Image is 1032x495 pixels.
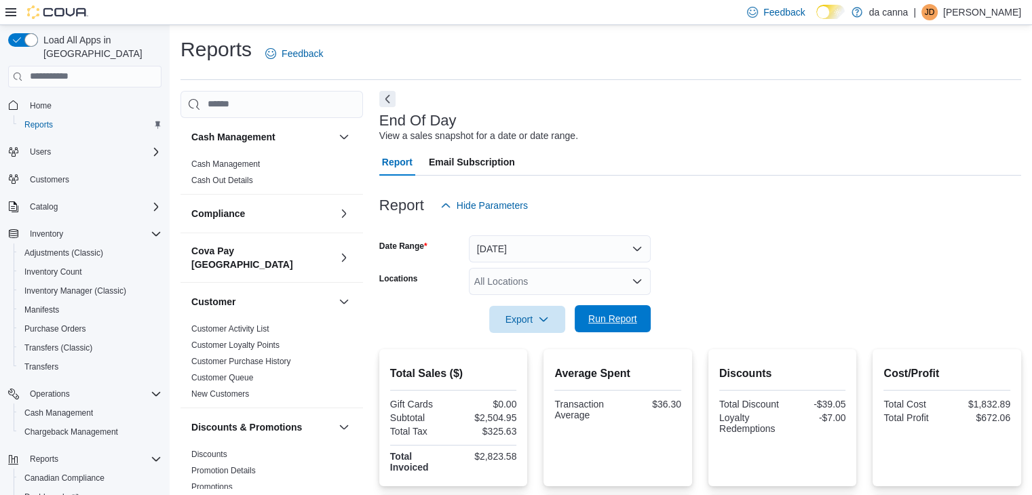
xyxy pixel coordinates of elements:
[336,250,352,266] button: Cova Pay [GEOGRAPHIC_DATA]
[24,473,104,483] span: Canadian Compliance
[180,321,363,408] div: Customer
[191,449,227,460] span: Discounts
[390,412,451,423] div: Subtotal
[191,295,333,309] button: Customer
[336,419,352,435] button: Discounts & Promotions
[24,386,75,402] button: Operations
[191,295,235,309] h3: Customer
[19,424,161,440] span: Chargeback Management
[24,144,56,160] button: Users
[260,40,328,67] a: Feedback
[469,235,651,262] button: [DATE]
[379,273,418,284] label: Locations
[14,262,167,281] button: Inventory Count
[19,283,161,299] span: Inventory Manager (Classic)
[191,323,269,334] span: Customer Activity List
[632,276,643,287] button: Open list of options
[913,4,916,20] p: |
[30,229,63,239] span: Inventory
[191,324,269,334] a: Customer Activity List
[191,356,291,367] span: Customer Purchase History
[19,302,64,318] a: Manifests
[379,197,424,214] h3: Report
[191,244,333,271] button: Cova Pay [GEOGRAPHIC_DATA]
[456,399,516,410] div: $0.00
[336,294,352,310] button: Customer
[14,357,167,376] button: Transfers
[785,399,845,410] div: -$39.05
[943,4,1021,20] p: [PERSON_NAME]
[24,199,161,215] span: Catalog
[191,340,280,351] span: Customer Loyalty Points
[19,321,92,337] a: Purchase Orders
[14,403,167,422] button: Cash Management
[24,98,57,114] a: Home
[191,450,227,459] a: Discounts
[429,148,515,176] span: Email Subscription
[3,384,167,403] button: Operations
[191,373,253,382] a: Customer Queue
[3,170,167,189] button: Customers
[14,469,167,488] button: Canadian Compliance
[191,340,280,350] a: Customer Loyalty Points
[180,36,252,63] h1: Reports
[19,470,161,486] span: Canadian Compliance
[719,399,780,410] div: Total Discount
[191,466,256,475] a: Promotion Details
[30,100,52,111] span: Home
[336,129,352,145] button: Cash Management
[719,365,846,382] h2: Discounts
[191,420,302,434] h3: Discounts & Promotions
[191,207,245,220] h3: Compliance
[3,450,167,469] button: Reports
[456,451,516,462] div: $2,823.58
[191,357,291,366] a: Customer Purchase History
[379,129,578,143] div: View a sales snapshot for a date or date range.
[191,130,333,144] button: Cash Management
[24,386,161,402] span: Operations
[19,405,161,421] span: Cash Management
[24,266,82,277] span: Inventory Count
[921,4,938,20] div: Jp Ding
[785,412,845,423] div: -$7.00
[950,399,1010,410] div: $1,832.89
[24,226,69,242] button: Inventory
[19,283,132,299] a: Inventory Manager (Classic)
[191,159,260,170] span: Cash Management
[382,148,413,176] span: Report
[719,412,780,434] div: Loyalty Redemptions
[14,338,167,357] button: Transfers (Classic)
[554,399,615,420] div: Transaction Average
[14,115,167,134] button: Reports
[30,174,69,185] span: Customers
[19,264,161,280] span: Inventory Count
[19,424,123,440] a: Chargeback Management
[390,426,451,437] div: Total Tax
[191,175,253,186] span: Cash Out Details
[24,171,161,188] span: Customers
[457,199,528,212] span: Hide Parameters
[24,451,64,467] button: Reports
[24,248,103,258] span: Adjustments (Classic)
[191,481,233,492] span: Promotions
[869,4,909,20] p: da canna
[19,340,98,356] a: Transfers (Classic)
[3,96,167,115] button: Home
[24,451,161,467] span: Reports
[14,422,167,441] button: Chargeback Management
[27,5,88,19] img: Cova
[24,408,93,418] span: Cash Management
[19,405,98,421] a: Cash Management
[14,300,167,319] button: Manifests
[816,5,845,19] input: Dark Mode
[19,117,161,133] span: Reports
[19,359,64,375] a: Transfers
[554,365,681,382] h2: Average Spent
[24,323,86,334] span: Purchase Orders
[24,119,53,130] span: Reports
[19,302,161,318] span: Manifests
[390,399,451,410] div: Gift Cards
